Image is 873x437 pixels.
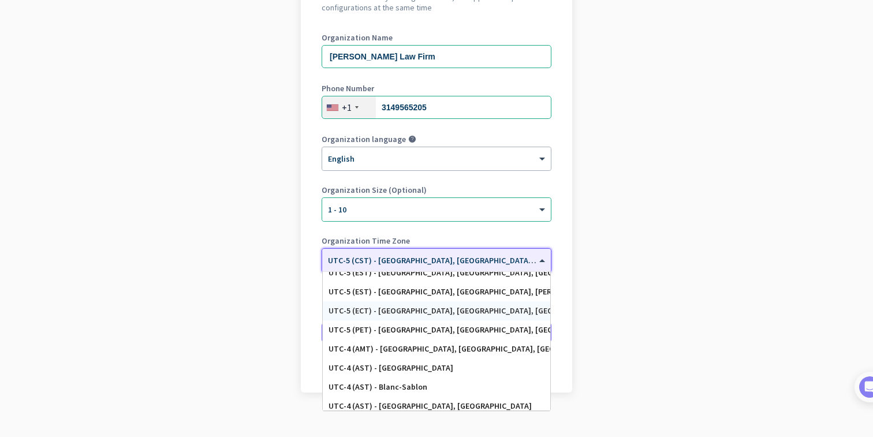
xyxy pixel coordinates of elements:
div: UTC-4 (AMT) - [GEOGRAPHIC_DATA], [GEOGRAPHIC_DATA], [GEOGRAPHIC_DATA], [GEOGRAPHIC_DATA] [329,344,544,354]
label: Organization Time Zone [322,237,551,245]
div: UTC-5 (EST) - [GEOGRAPHIC_DATA], [GEOGRAPHIC_DATA], [PERSON_NAME], [PERSON_NAME] [329,287,544,297]
div: UTC-5 (EST) - [GEOGRAPHIC_DATA], [GEOGRAPHIC_DATA], [GEOGRAPHIC_DATA], [GEOGRAPHIC_DATA] [329,268,544,278]
div: UTC-5 (ECT) - [GEOGRAPHIC_DATA], [GEOGRAPHIC_DATA], [GEOGRAPHIC_DATA][PERSON_NAME][GEOGRAPHIC_DATA] [329,306,544,316]
input: 201-555-0123 [322,96,551,119]
div: Go back [322,364,551,372]
div: UTC-4 (AST) - [GEOGRAPHIC_DATA] [329,363,544,373]
label: Organization language [322,135,406,143]
i: help [408,135,416,143]
button: Create Organization [322,322,551,343]
div: UTC-5 (PET) - [GEOGRAPHIC_DATA], [GEOGRAPHIC_DATA], [GEOGRAPHIC_DATA], [GEOGRAPHIC_DATA] [329,325,544,335]
label: Phone Number [322,84,551,92]
label: Organization Size (Optional) [322,186,551,194]
div: UTC-4 (AST) - [GEOGRAPHIC_DATA], [GEOGRAPHIC_DATA] [329,401,544,411]
div: UTC-4 (AST) - Blanc-Sablon [329,382,544,392]
input: What is the name of your organization? [322,45,551,68]
div: +1 [342,102,352,113]
label: Organization Name [322,33,551,42]
div: Options List [323,272,550,410]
